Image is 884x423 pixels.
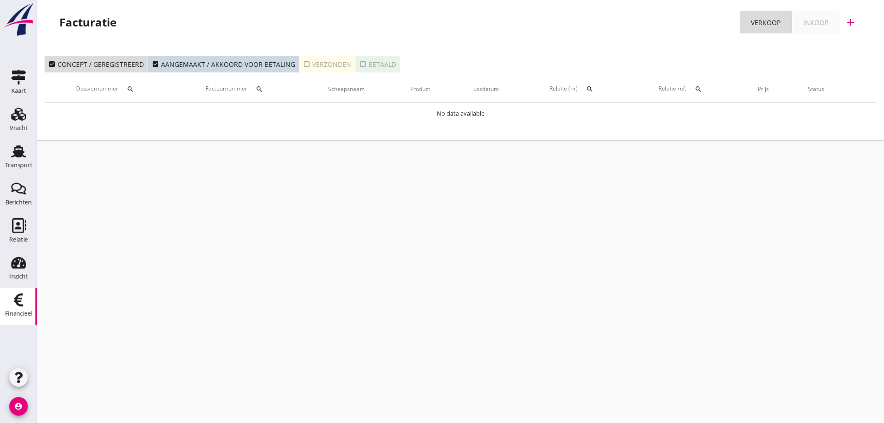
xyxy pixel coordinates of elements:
div: Betaald [359,59,396,69]
th: Losdatum [451,76,521,102]
div: Kaart [11,88,26,94]
th: Prijs [739,76,787,102]
i: add [845,17,856,28]
i: account_circle [9,397,28,416]
th: Dossiernummer [45,76,174,102]
div: Financieel [5,311,32,317]
div: Verkoop [751,18,781,27]
a: Inkoop [792,11,839,33]
a: Verkoop [740,11,792,33]
div: Facturatie [59,15,116,30]
th: Status [787,76,844,102]
i: check_box_outline_blank [359,60,367,68]
div: Transport [5,162,32,168]
div: Aangemaakt / akkoord voor betaling [152,59,295,69]
th: Factuurnummer [174,76,303,102]
button: Aangemaakt / akkoord voor betaling [148,56,299,72]
div: Verzonden [303,59,351,69]
i: check_box_outline_blank [303,60,310,68]
i: search [256,85,263,93]
div: Inzicht [9,273,28,280]
div: Inkoop [803,18,828,27]
button: Verzonden [299,56,355,72]
i: search [586,85,594,93]
th: Relatie (nr) [521,76,630,102]
div: Vracht [10,125,28,131]
i: search [695,85,702,93]
img: logo-small.a267ee39.svg [2,2,35,37]
i: search [127,85,134,93]
td: No data available [45,103,877,125]
th: Product [389,76,451,102]
th: Relatie ref. [630,76,739,102]
i: check_box [48,60,56,68]
th: Scheepsnaam [303,76,389,102]
button: Betaald [355,56,400,72]
button: Concept / geregistreerd [45,56,148,72]
div: Berichten [6,199,32,205]
div: Relatie [9,236,28,242]
i: check_box [152,60,159,68]
div: Concept / geregistreerd [48,59,144,69]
